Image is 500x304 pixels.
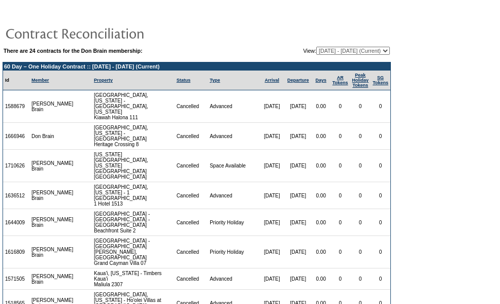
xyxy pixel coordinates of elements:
[3,182,29,209] td: 1636512
[177,78,191,83] a: Status
[92,90,175,123] td: [GEOGRAPHIC_DATA], [US_STATE] - [GEOGRAPHIC_DATA], [US_STATE] Kiawah Halona 111
[285,123,312,150] td: [DATE]
[315,78,326,83] a: Days
[175,209,208,236] td: Cancelled
[3,62,390,71] td: 60 Day – One Holiday Contract :: [DATE] - [DATE] (Current)
[330,150,350,182] td: 0
[92,182,175,209] td: [GEOGRAPHIC_DATA], [US_STATE] - 1 [GEOGRAPHIC_DATA] 1 Hotel 1513
[330,236,350,268] td: 0
[208,209,259,236] td: Priority Holiday
[29,150,76,182] td: [PERSON_NAME] Brain
[92,150,175,182] td: [US_STATE][GEOGRAPHIC_DATA], [US_STATE][GEOGRAPHIC_DATA] [GEOGRAPHIC_DATA]
[332,75,348,85] a: ARTokens
[287,78,309,83] a: Departure
[259,150,284,182] td: [DATE]
[350,123,371,150] td: 0
[29,123,76,150] td: Don Brain
[3,209,29,236] td: 1644009
[175,182,208,209] td: Cancelled
[352,73,369,88] a: Peak HolidayTokens
[208,150,259,182] td: Space Available
[92,123,175,150] td: [GEOGRAPHIC_DATA], [US_STATE] - [GEOGRAPHIC_DATA] Heritage Crossing 8
[259,123,284,150] td: [DATE]
[350,182,371,209] td: 0
[5,23,208,43] img: pgTtlContractReconciliation.gif
[312,150,330,182] td: 0.00
[259,236,284,268] td: [DATE]
[259,182,284,209] td: [DATE]
[3,71,29,90] td: Id
[371,268,390,290] td: 0
[92,268,175,290] td: Kaua'i, [US_STATE] - Timbers Kaua'i Maliula 2307
[175,90,208,123] td: Cancelled
[350,268,371,290] td: 0
[373,75,388,85] a: SGTokens
[92,236,175,268] td: [GEOGRAPHIC_DATA] - [GEOGRAPHIC_DATA][PERSON_NAME], [GEOGRAPHIC_DATA] Grand Cayman Villa 07
[350,209,371,236] td: 0
[92,209,175,236] td: [GEOGRAPHIC_DATA] - [GEOGRAPHIC_DATA] - [GEOGRAPHIC_DATA] Beachfront Suite 2
[285,90,312,123] td: [DATE]
[371,150,390,182] td: 0
[208,236,259,268] td: Priority Holiday
[350,236,371,268] td: 0
[371,236,390,268] td: 0
[330,268,350,290] td: 0
[371,90,390,123] td: 0
[29,268,76,290] td: [PERSON_NAME] Brain
[285,182,312,209] td: [DATE]
[330,209,350,236] td: 0
[29,236,76,268] td: [PERSON_NAME] Brain
[312,123,330,150] td: 0.00
[175,123,208,150] td: Cancelled
[4,48,143,54] b: There are 24 contracts for the Don Brain membership:
[330,182,350,209] td: 0
[259,268,284,290] td: [DATE]
[94,78,113,83] a: Property
[208,123,259,150] td: Advanced
[31,78,49,83] a: Member
[208,182,259,209] td: Advanced
[3,236,29,268] td: 1616809
[175,236,208,268] td: Cancelled
[312,182,330,209] td: 0.00
[264,78,279,83] a: Arrival
[259,209,284,236] td: [DATE]
[312,236,330,268] td: 0.00
[29,182,76,209] td: [PERSON_NAME] Brain
[3,268,29,290] td: 1571505
[285,236,312,268] td: [DATE]
[3,123,29,150] td: 1666946
[29,209,76,236] td: [PERSON_NAME] Brain
[29,90,76,123] td: [PERSON_NAME] Brain
[208,90,259,123] td: Advanced
[175,150,208,182] td: Cancelled
[210,78,220,83] a: Type
[371,209,390,236] td: 0
[208,268,259,290] td: Advanced
[350,90,371,123] td: 0
[285,150,312,182] td: [DATE]
[3,150,29,182] td: 1710626
[350,150,371,182] td: 0
[312,90,330,123] td: 0.00
[330,123,350,150] td: 0
[371,123,390,150] td: 0
[175,268,208,290] td: Cancelled
[312,209,330,236] td: 0.00
[242,47,390,55] td: View:
[285,209,312,236] td: [DATE]
[330,90,350,123] td: 0
[259,90,284,123] td: [DATE]
[285,268,312,290] td: [DATE]
[371,182,390,209] td: 0
[3,90,29,123] td: 1588679
[312,268,330,290] td: 0.00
